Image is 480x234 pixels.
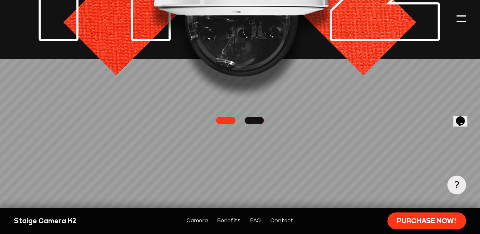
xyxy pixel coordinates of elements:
a: Camera [187,217,208,225]
a: Benefits [217,217,240,225]
a: Contact [270,217,293,225]
a: Purchase now! [387,212,466,230]
div: Staige Camera K2 [14,216,122,226]
iframe: chat widget [453,107,474,127]
a: FAQ [250,217,261,225]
